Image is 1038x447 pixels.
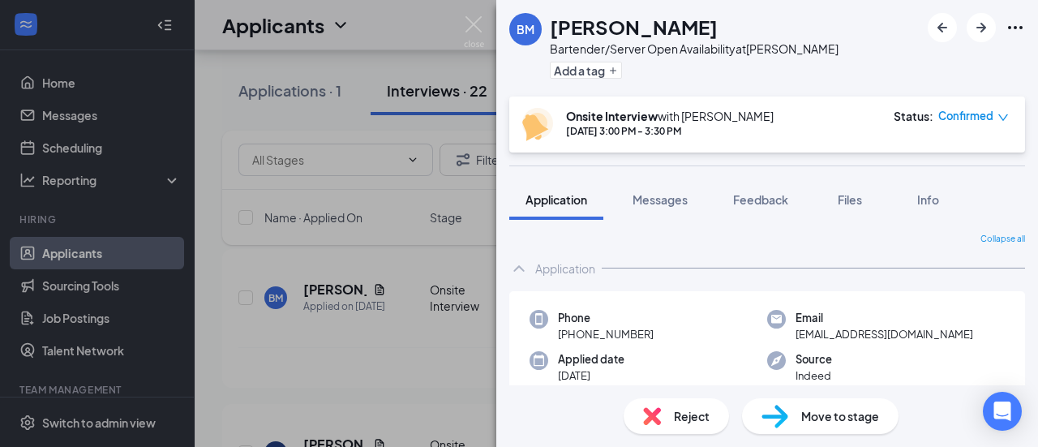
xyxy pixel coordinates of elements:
span: Move to stage [801,407,879,425]
span: Reject [674,407,710,425]
div: [DATE] 3:00 PM - 3:30 PM [566,124,774,138]
div: Bartender/Server Open Availability at [PERSON_NAME] [550,41,839,57]
span: [PHONE_NUMBER] [558,326,654,342]
svg: Plus [608,66,618,75]
button: PlusAdd a tag [550,62,622,79]
svg: ChevronUp [509,259,529,278]
span: Files [838,192,862,207]
button: ArrowLeftNew [928,13,957,42]
span: Phone [558,310,654,326]
div: Open Intercom Messenger [983,392,1022,431]
div: with [PERSON_NAME] [566,108,774,124]
span: Messages [633,192,688,207]
h1: [PERSON_NAME] [550,13,718,41]
span: Email [796,310,973,326]
span: Application [525,192,587,207]
div: Application [535,260,595,277]
svg: ArrowLeftNew [933,18,952,37]
b: Onsite Interview [566,109,658,123]
svg: ArrowRight [972,18,991,37]
span: down [997,112,1009,123]
button: ArrowRight [967,13,996,42]
span: Info [917,192,939,207]
div: BM [517,21,534,37]
span: Applied date [558,351,624,367]
span: Collapse all [980,233,1025,246]
span: Feedback [733,192,788,207]
span: [DATE] [558,367,624,384]
span: Indeed [796,367,832,384]
svg: Ellipses [1006,18,1025,37]
span: Confirmed [938,108,993,124]
span: Source [796,351,832,367]
div: Status : [894,108,933,124]
span: [EMAIL_ADDRESS][DOMAIN_NAME] [796,326,973,342]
